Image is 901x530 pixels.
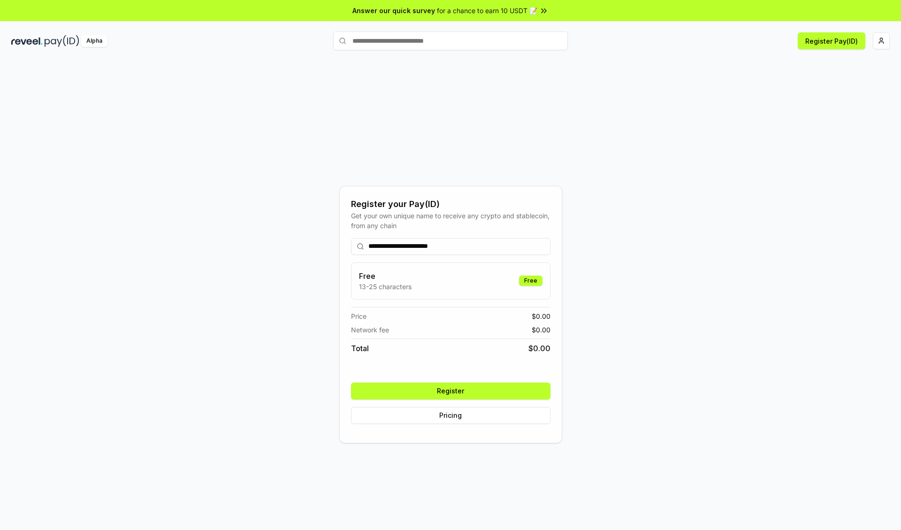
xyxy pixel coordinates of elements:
[532,311,550,321] span: $ 0.00
[798,32,865,49] button: Register Pay(ID)
[351,343,369,354] span: Total
[351,211,550,230] div: Get your own unique name to receive any crypto and stablecoin, from any chain
[351,383,550,399] button: Register
[351,325,389,335] span: Network fee
[519,276,542,286] div: Free
[528,343,550,354] span: $ 0.00
[351,311,367,321] span: Price
[352,6,435,15] span: Answer our quick survey
[351,407,550,424] button: Pricing
[437,6,537,15] span: for a chance to earn 10 USDT 📝
[359,282,412,292] p: 13-25 characters
[11,35,43,47] img: reveel_dark
[359,270,412,282] h3: Free
[81,35,107,47] div: Alpha
[532,325,550,335] span: $ 0.00
[351,198,550,211] div: Register your Pay(ID)
[45,35,79,47] img: pay_id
